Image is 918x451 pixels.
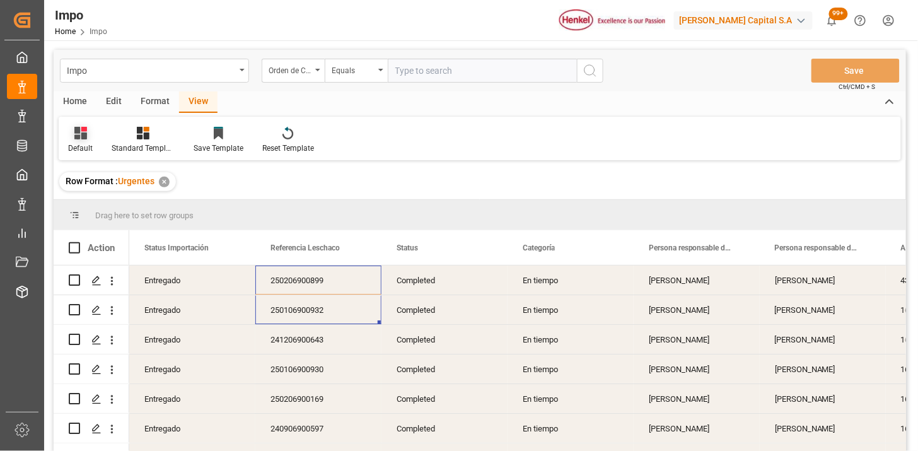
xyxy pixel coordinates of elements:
[54,325,129,354] div: Press SPACE to select this row.
[634,295,760,324] div: [PERSON_NAME]
[846,6,874,35] button: Help Center
[55,6,107,25] div: Impo
[508,414,634,443] div: En tiempo
[674,8,818,32] button: [PERSON_NAME] Capital S.A
[508,266,634,295] div: En tiempo
[255,354,381,384] div: 250106900930
[634,384,760,413] div: [PERSON_NAME]
[381,414,508,443] div: Completed
[760,354,886,384] div: [PERSON_NAME]
[649,243,733,252] span: Persona responsable de la importacion
[255,266,381,295] div: 250206900899
[381,354,508,384] div: Completed
[194,143,243,154] div: Save Template
[818,6,846,35] button: show 101 new notifications
[634,414,760,443] div: [PERSON_NAME]
[88,242,115,254] div: Action
[508,354,634,384] div: En tiempo
[66,176,118,186] span: Row Format :
[54,414,129,443] div: Press SPACE to select this row.
[255,414,381,443] div: 240906900597
[381,295,508,324] div: Completed
[262,143,314,154] div: Reset Template
[144,243,209,252] span: Status Importación
[577,59,603,83] button: search button
[255,295,381,324] div: 250106900932
[131,91,179,113] div: Format
[634,354,760,384] div: [PERSON_NAME]
[68,143,93,154] div: Default
[325,59,388,83] button: open menu
[674,11,813,30] div: [PERSON_NAME] Capital S.A
[508,325,634,354] div: En tiempo
[179,91,218,113] div: View
[508,295,634,324] div: En tiempo
[54,91,96,113] div: Home
[634,266,760,295] div: [PERSON_NAME]
[760,325,886,354] div: [PERSON_NAME]
[60,59,249,83] button: open menu
[388,59,577,83] input: Type to search
[508,384,634,413] div: En tiempo
[255,384,381,413] div: 250206900169
[144,355,240,384] div: Entregado
[811,59,900,83] button: Save
[829,8,848,20] span: 99+
[144,325,240,354] div: Entregado
[760,266,886,295] div: [PERSON_NAME]
[54,295,129,325] div: Press SPACE to select this row.
[839,82,876,91] span: Ctrl/CMD + S
[760,295,886,324] div: [PERSON_NAME]
[523,243,555,252] span: Categoría
[262,59,325,83] button: open menu
[270,243,340,252] span: Referencia Leschaco
[760,384,886,413] div: [PERSON_NAME]
[381,266,508,295] div: Completed
[381,325,508,354] div: Completed
[397,243,418,252] span: Status
[96,91,131,113] div: Edit
[269,62,311,76] div: Orden de Compra drv
[118,176,154,186] span: Urgentes
[54,266,129,295] div: Press SPACE to select this row.
[54,384,129,414] div: Press SPACE to select this row.
[159,177,170,187] div: ✕
[775,243,859,252] span: Persona responsable de seguimiento
[144,414,240,443] div: Entregado
[634,325,760,354] div: [PERSON_NAME]
[54,354,129,384] div: Press SPACE to select this row.
[381,384,508,413] div: Completed
[144,296,240,325] div: Entregado
[332,62,375,76] div: Equals
[559,9,665,32] img: Henkel%20logo.jpg_1689854090.jpg
[55,27,76,36] a: Home
[760,414,886,443] div: [PERSON_NAME]
[144,266,240,295] div: Entregado
[112,143,175,154] div: Standard Templates
[67,62,235,78] div: Impo
[255,325,381,354] div: 241206900643
[144,385,240,414] div: Entregado
[95,211,194,220] span: Drag here to set row groups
